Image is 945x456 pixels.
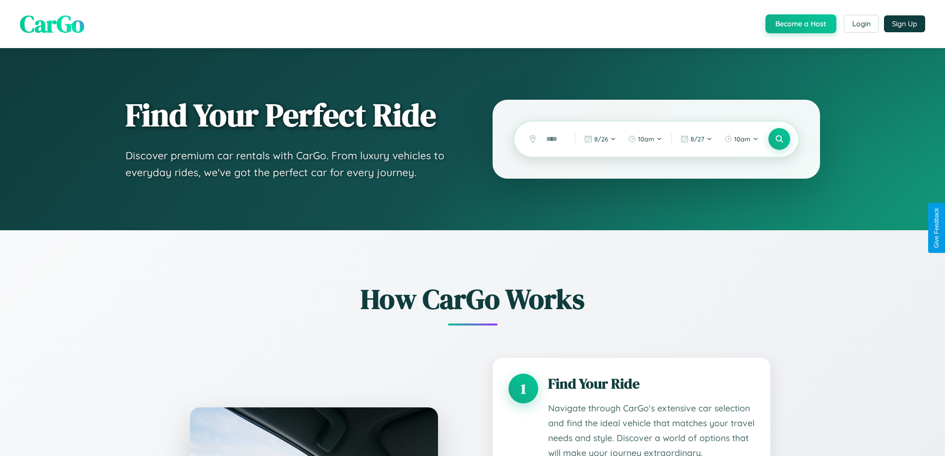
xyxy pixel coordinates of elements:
span: CarGo [20,7,84,40]
p: Discover premium car rentals with CarGo. From luxury vehicles to everyday rides, we've got the pe... [126,147,453,181]
button: 10am [623,131,667,147]
button: 10am [719,131,763,147]
h2: How CarGo Works [175,280,770,318]
span: 10am [734,135,751,143]
button: 8/26 [579,131,621,147]
div: 1 [508,374,538,403]
h1: Find Your Perfect Ride [126,98,453,132]
span: 8 / 27 [691,135,704,143]
button: Login [844,15,879,33]
span: 8 / 26 [594,135,608,143]
h3: Find Your Ride [548,374,755,393]
button: 8/27 [676,131,717,147]
span: 10am [638,135,654,143]
button: Become a Host [765,14,836,33]
div: Give Feedback [933,208,940,248]
button: Sign Up [884,15,925,32]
